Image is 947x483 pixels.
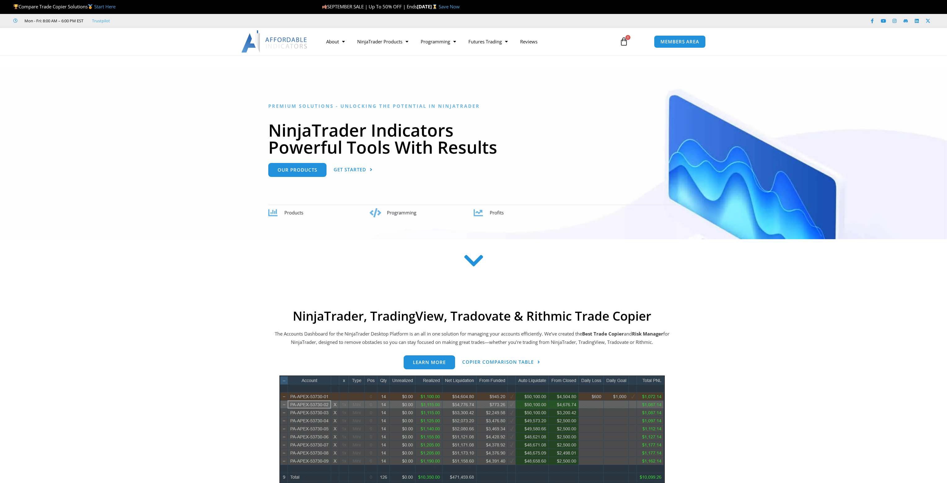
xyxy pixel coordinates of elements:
[13,3,116,10] span: Compare Trade Copier Solutions
[241,30,308,53] img: LogoAI | Affordable Indicators – NinjaTrader
[462,360,534,364] span: Copier Comparison Table
[625,35,630,40] span: 0
[268,103,679,109] h6: Premium Solutions - Unlocking the Potential in NinjaTrader
[462,355,540,369] a: Copier Comparison Table
[351,34,414,49] a: NinjaTrader Products
[274,309,670,323] h2: NinjaTrader, TradingView, Tradovate & Rithmic Trade Copier
[23,17,83,24] span: Mon - Fri: 8:00 AM – 6:00 PM EST
[462,34,514,49] a: Futures Trading
[439,3,460,10] a: Save Now
[413,360,446,365] span: Learn more
[432,4,437,9] img: ⌛
[417,3,438,10] strong: [DATE]
[387,209,416,216] span: Programming
[284,209,303,216] span: Products
[632,331,663,337] strong: Risk Manager
[610,33,638,50] a: 0
[14,4,18,9] img: 🏆
[334,167,366,172] span: Get Started
[582,331,624,337] b: Best Trade Copier
[514,34,544,49] a: Reviews
[92,17,110,24] a: Trustpilot
[490,209,504,216] span: Profits
[404,355,455,369] a: Learn more
[660,39,699,44] span: MEMBERS AREA
[320,34,612,49] nav: Menu
[320,34,351,49] a: About
[322,3,417,10] span: SEPTEMBER SALE | Up To 50% OFF | Ends
[414,34,462,49] a: Programming
[322,4,327,9] img: 🍂
[268,121,679,156] h1: NinjaTrader Indicators Powerful Tools With Results
[274,330,670,347] p: The Accounts Dashboard for the NinjaTrader Desktop Platform is an all in one solution for managin...
[88,4,93,9] img: 🥇
[268,163,327,177] a: Our Products
[94,3,116,10] a: Start Here
[654,35,706,48] a: MEMBERS AREA
[278,168,317,172] span: Our Products
[334,163,373,177] a: Get Started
